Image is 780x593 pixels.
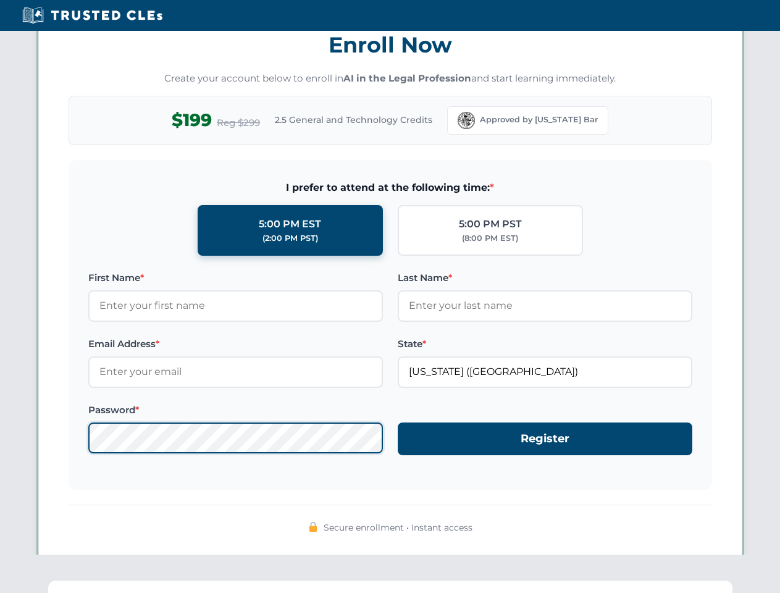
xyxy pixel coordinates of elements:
[275,113,432,127] span: 2.5 General and Technology Credits
[459,216,522,232] div: 5:00 PM PST
[172,106,212,134] span: $199
[19,6,166,25] img: Trusted CLEs
[259,216,321,232] div: 5:00 PM EST
[262,232,318,245] div: (2:00 PM PST)
[88,271,383,285] label: First Name
[324,521,472,534] span: Secure enrollment • Instant access
[88,356,383,387] input: Enter your email
[398,356,692,387] input: Florida (FL)
[398,271,692,285] label: Last Name
[398,423,692,455] button: Register
[398,337,692,351] label: State
[88,337,383,351] label: Email Address
[398,290,692,321] input: Enter your last name
[88,290,383,321] input: Enter your first name
[69,72,712,86] p: Create your account below to enroll in and start learning immediately.
[308,522,318,532] img: 🔒
[88,403,383,418] label: Password
[217,116,260,130] span: Reg $299
[69,25,712,64] h3: Enroll Now
[480,114,598,126] span: Approved by [US_STATE] Bar
[343,72,471,84] strong: AI in the Legal Profession
[458,112,475,129] img: Florida Bar
[462,232,518,245] div: (8:00 PM EST)
[88,180,692,196] span: I prefer to attend at the following time:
